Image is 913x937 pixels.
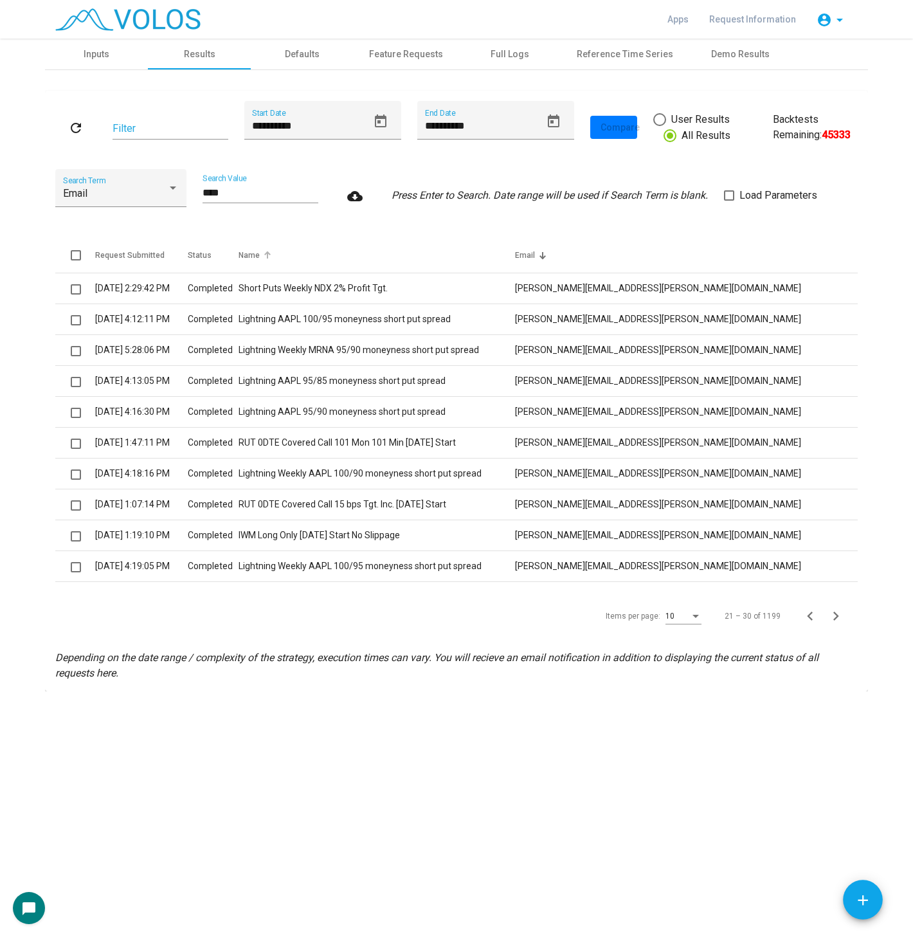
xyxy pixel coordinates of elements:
[84,48,109,61] div: Inputs
[188,520,239,551] td: Completed
[188,397,239,428] td: Completed
[184,48,215,61] div: Results
[515,366,858,397] td: [PERSON_NAME][EMAIL_ADDRESS][PERSON_NAME][DOMAIN_NAME]
[188,366,239,397] td: Completed
[239,397,515,428] td: Lightning AAPL 95/90 moneyness short put spread
[239,273,515,304] td: Short Puts Weekly NDX 2% Profit Tgt.
[188,335,239,366] td: Completed
[95,459,187,489] td: [DATE] 4:18:16 PM
[817,12,832,28] mat-icon: account_circle
[709,14,796,24] span: Request Information
[491,48,529,61] div: Full Logs
[285,48,320,61] div: Defaults
[515,520,858,551] td: [PERSON_NAME][EMAIL_ADDRESS][PERSON_NAME][DOMAIN_NAME]
[95,366,187,397] td: [DATE] 4:13:05 PM
[711,48,770,61] div: Demo Results
[95,489,187,520] td: [DATE] 1:07:14 PM
[188,551,239,582] td: Completed
[515,250,842,261] div: Email
[773,112,858,143] div: Backtests Remaining:
[95,273,187,304] td: [DATE] 2:29:42 PM
[515,397,858,428] td: [PERSON_NAME][EMAIL_ADDRESS][PERSON_NAME][DOMAIN_NAME]
[188,428,239,459] td: Completed
[188,250,239,261] div: Status
[347,188,363,204] mat-icon: cloud_download
[601,122,640,132] span: Compare
[676,128,730,143] span: All Results
[239,551,515,582] td: Lightning Weekly AAPL 100/95 moneyness short put spread
[515,428,858,459] td: [PERSON_NAME][EMAIL_ADDRESS][PERSON_NAME][DOMAIN_NAME]
[515,335,858,366] td: [PERSON_NAME][EMAIL_ADDRESS][PERSON_NAME][DOMAIN_NAME]
[239,304,515,335] td: Lightning AAPL 100/95 moneyness short put spread
[95,551,187,582] td: [DATE] 4:19:05 PM
[666,112,730,127] span: User Results
[590,116,637,139] button: Compare
[667,14,689,24] span: Apps
[725,610,781,622] div: 21 – 30 of 1199
[392,189,708,201] i: Press Enter to Search. Date range will be used if Search Term is blank.
[843,880,883,920] button: Add icon
[188,489,239,520] td: Completed
[606,610,660,622] div: Items per page:
[822,129,851,141] b: 45333
[239,366,515,397] td: Lightning AAPL 95/85 moneyness short put spread
[21,901,37,916] mat-icon: chat_bubble
[515,250,535,261] div: Email
[95,428,187,459] td: [DATE] 1:47:11 PM
[55,651,818,679] i: Depending on the date range / complexity of the strategy, execution times can vary. You will reci...
[188,304,239,335] td: Completed
[854,892,871,909] mat-icon: add
[95,520,187,551] td: [DATE] 1:19:10 PM
[515,459,858,489] td: [PERSON_NAME][EMAIL_ADDRESS][PERSON_NAME][DOMAIN_NAME]
[368,109,393,134] button: Open calendar
[665,612,701,621] mat-select: Items per page:
[95,397,187,428] td: [DATE] 4:16:30 PM
[665,612,674,621] span: 10
[95,250,165,261] div: Request Submitted
[95,304,187,335] td: [DATE] 4:12:11 PM
[68,120,84,136] mat-icon: refresh
[188,250,212,261] div: Status
[541,109,566,134] button: Open calendar
[739,188,817,203] span: Load Parameters
[515,489,858,520] td: [PERSON_NAME][EMAIL_ADDRESS][PERSON_NAME][DOMAIN_NAME]
[188,273,239,304] td: Completed
[239,335,515,366] td: Lightning Weekly MRNA 95/90 moneyness short put spread
[239,459,515,489] td: Lightning Weekly AAPL 100/90 moneyness short put spread
[95,335,187,366] td: [DATE] 5:28:06 PM
[239,520,515,551] td: IWM Long Only [DATE] Start No Slippage
[801,603,827,629] button: Previous page
[239,250,515,261] div: Name
[369,48,443,61] div: Feature Requests
[239,489,515,520] td: RUT 0DTE Covered Call 15 bps Tgt. Inc. [DATE] Start
[699,8,806,31] a: Request Information
[95,250,187,261] div: Request Submitted
[832,12,847,28] mat-icon: arrow_drop_down
[515,273,858,304] td: [PERSON_NAME][EMAIL_ADDRESS][PERSON_NAME][DOMAIN_NAME]
[188,459,239,489] td: Completed
[239,250,260,261] div: Name
[515,551,858,582] td: [PERSON_NAME][EMAIL_ADDRESS][PERSON_NAME][DOMAIN_NAME]
[577,48,673,61] div: Reference Time Series
[657,8,699,31] a: Apps
[239,428,515,459] td: RUT 0DTE Covered Call 101 Mon 101 Min [DATE] Start
[827,603,853,629] button: Next page
[515,304,858,335] td: [PERSON_NAME][EMAIL_ADDRESS][PERSON_NAME][DOMAIN_NAME]
[63,187,87,199] span: Email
